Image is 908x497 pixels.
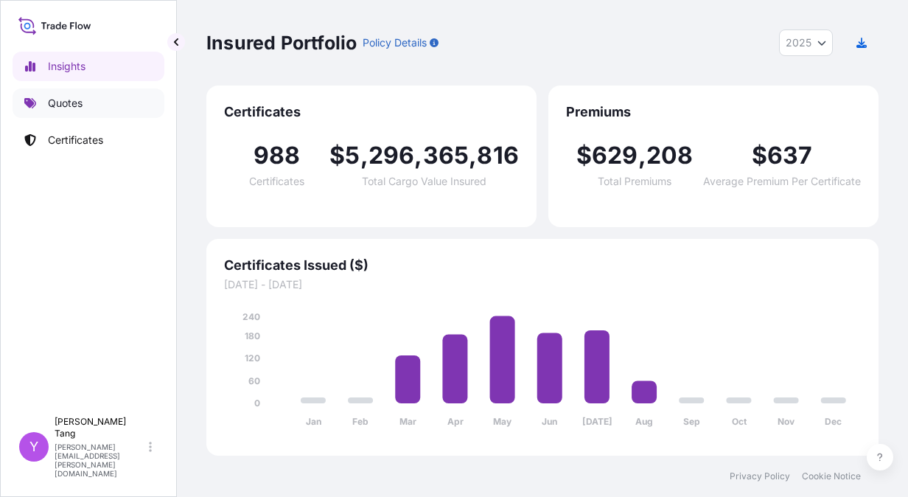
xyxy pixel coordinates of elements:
[576,144,592,167] span: $
[224,277,861,292] span: [DATE] - [DATE]
[249,176,304,187] span: Certificates
[592,144,638,167] span: 629
[414,144,422,167] span: ,
[224,257,861,274] span: Certificates Issued ($)
[566,103,861,121] span: Premiums
[779,29,833,56] button: Year Selector
[224,103,519,121] span: Certificates
[352,416,369,427] tspan: Feb
[245,352,260,364] tspan: 120
[329,144,345,167] span: $
[477,144,519,167] span: 816
[254,144,301,167] span: 988
[399,416,416,427] tspan: Mar
[248,375,260,386] tspan: 60
[48,133,103,147] p: Certificates
[206,31,357,55] p: Insured Portfolio
[242,311,260,322] tspan: 240
[363,35,427,50] p: Policy Details
[345,144,360,167] span: 5
[29,439,38,454] span: Y
[362,176,486,187] span: Total Cargo Value Insured
[423,144,469,167] span: 365
[825,416,842,427] tspan: Dec
[598,176,671,187] span: Total Premiums
[638,144,646,167] span: ,
[369,144,415,167] span: 296
[493,416,512,427] tspan: May
[48,59,85,74] p: Insights
[469,144,477,167] span: ,
[55,442,146,478] p: [PERSON_NAME][EMAIL_ADDRESS][PERSON_NAME][DOMAIN_NAME]
[360,144,369,167] span: ,
[730,470,790,482] a: Privacy Policy
[646,144,694,167] span: 208
[447,416,464,427] tspan: Apr
[703,176,861,187] span: Average Premium Per Certificate
[254,397,260,409] tspan: 0
[13,125,164,155] a: Certificates
[778,416,795,427] tspan: Nov
[732,416,747,427] tspan: Oct
[306,416,321,427] tspan: Jan
[683,416,700,427] tspan: Sep
[245,330,260,341] tspan: 180
[802,470,861,482] a: Cookie Notice
[542,416,557,427] tspan: Jun
[55,416,146,439] p: [PERSON_NAME] Tang
[13,88,164,118] a: Quotes
[48,96,83,111] p: Quotes
[752,144,767,167] span: $
[582,416,612,427] tspan: [DATE]
[786,35,811,50] span: 2025
[13,52,164,81] a: Insights
[767,144,813,167] span: 637
[635,416,653,427] tspan: Aug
